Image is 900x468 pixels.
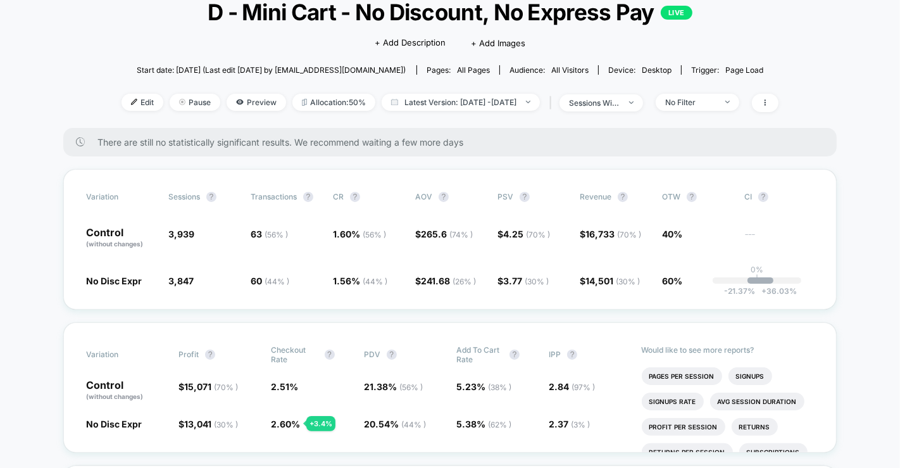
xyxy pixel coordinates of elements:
span: 1.56 % [333,275,387,286]
span: 1.60 % [333,229,386,239]
span: ( 56 % ) [265,230,288,239]
span: Page Load [725,65,763,75]
span: ( 62 % ) [488,420,511,429]
span: ( 70 % ) [617,230,641,239]
span: 5.23 % [456,381,511,392]
span: $ [415,275,476,286]
span: ( 44 % ) [265,277,289,286]
p: Would like to see more reports? [642,345,815,355]
span: Start date: [DATE] (Last edit [DATE] by [EMAIL_ADDRESS][DOMAIN_NAME]) [137,65,406,75]
span: ( 74 % ) [449,230,473,239]
span: 5.38 % [456,419,511,429]
li: Returns [732,418,778,436]
p: Control [86,227,156,249]
span: $ [580,275,640,286]
span: There are still no statistically significant results. We recommend waiting a few more days [97,137,811,148]
span: 40% [662,229,682,239]
p: 0% [751,265,763,274]
button: ? [520,192,530,202]
span: 14,501 [585,275,640,286]
span: ( 30 % ) [214,420,238,429]
span: 241.68 [421,275,476,286]
span: 3,847 [168,275,194,286]
span: (without changes) [86,240,143,248]
span: -21.37 % [724,286,755,296]
div: Trigger: [691,65,763,75]
span: $ [178,381,238,392]
span: 36.03 % [755,286,797,296]
span: ( 70 % ) [214,383,238,392]
span: Pause [170,94,220,111]
span: CI [744,192,814,202]
span: Edit [122,94,163,111]
span: + [761,286,766,296]
span: ( 44 % ) [401,420,426,429]
span: No Disc Expr [86,419,142,429]
li: Signups [728,367,772,385]
span: + Add Description [375,37,446,49]
p: Control [86,380,166,402]
button: ? [387,350,397,360]
span: Transactions [251,192,297,201]
span: ( 56 % ) [399,383,423,392]
img: end [629,101,634,104]
span: 3.77 [503,275,549,286]
span: 20.54 % [364,419,426,429]
span: ( 44 % ) [363,277,387,286]
span: ( 38 % ) [488,383,511,392]
button: ? [325,350,335,360]
span: OTW [662,192,732,202]
div: sessions with impression [569,98,620,108]
span: PDV [364,350,380,359]
span: ( 30 % ) [525,277,549,286]
p: | [756,274,758,284]
img: end [179,99,185,105]
span: $ [497,229,550,239]
span: 63 [251,229,288,239]
span: (without changes) [86,393,143,400]
span: 13,041 [184,419,238,429]
img: edit [131,99,137,105]
span: 265.6 [421,229,473,239]
span: 2.37 [549,419,590,429]
span: + Add Images [471,38,525,48]
span: Device: [598,65,681,75]
li: Profit Per Session [642,418,725,436]
span: ( 26 % ) [453,277,476,286]
div: + 3.4 % [306,416,335,431]
span: All Visitors [551,65,589,75]
div: Pages: [427,65,490,75]
span: Variation [86,192,156,202]
span: Revenue [580,192,611,201]
span: Variation [86,345,156,364]
li: Subscriptions [739,443,808,461]
span: 16,733 [585,229,641,239]
span: CR [333,192,344,201]
li: Avg Session Duration [710,393,804,410]
span: all pages [457,65,490,75]
span: 21.38 % [364,381,423,392]
span: 4.25 [503,229,550,239]
span: ( 70 % ) [526,230,550,239]
span: --- [744,231,814,249]
img: calendar [391,99,398,105]
button: ? [350,192,360,202]
span: ( 56 % ) [363,230,386,239]
li: Pages Per Session [642,367,722,385]
span: AOV [415,192,432,201]
p: LIVE [661,6,692,20]
span: Latest Version: [DATE] - [DATE] [382,94,540,111]
li: Signups Rate [642,393,704,410]
span: ( 97 % ) [572,383,595,392]
span: Add To Cart Rate [456,345,503,364]
span: Preview [227,94,286,111]
img: rebalance [302,99,307,106]
li: Returns Per Session [642,443,733,461]
span: $ [580,229,641,239]
span: PSV [497,192,513,201]
button: ? [618,192,628,202]
span: 60% [662,275,682,286]
span: No Disc Expr [86,275,142,286]
span: $ [415,229,473,239]
button: ? [206,192,216,202]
